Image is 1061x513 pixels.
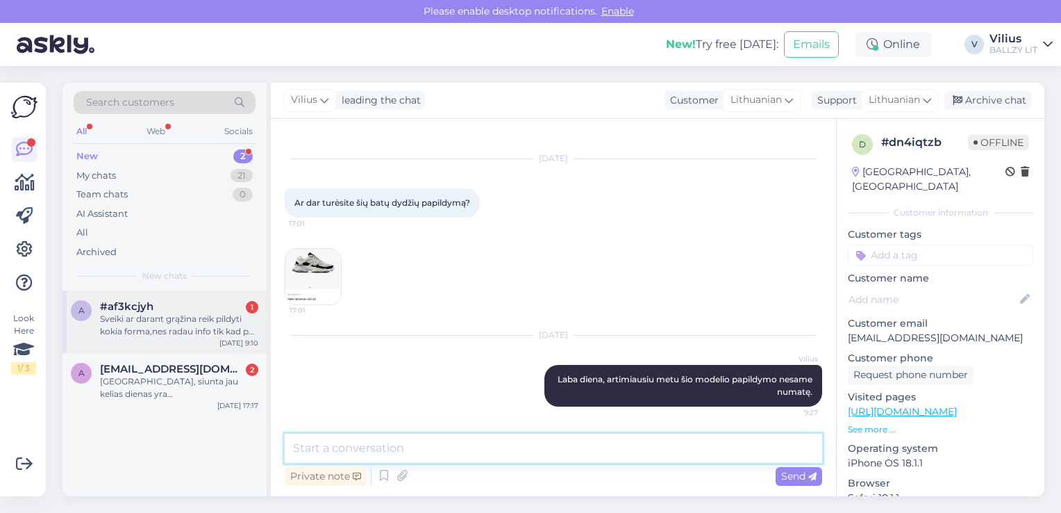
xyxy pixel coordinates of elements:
[100,363,244,375] span: akvilegirskyte@gmail.com
[76,207,128,221] div: AI Assistant
[285,467,367,486] div: Private note
[76,245,117,259] div: Archived
[848,366,974,384] div: Request phone number
[848,491,1033,505] p: Safari 18.1.1
[766,354,818,364] span: Vilius
[989,33,1053,56] a: ViliusBALLZY LIT
[11,312,36,375] div: Look Here
[246,301,258,313] div: 1
[848,245,1033,266] input: Add a tag
[968,135,1029,150] span: Offline
[558,374,814,397] span: Laba diena, artimiausiu metu šio modelio papildymo nesame numatę.
[881,134,968,151] div: # dn4iqtzb
[289,218,341,229] span: 17:01
[294,197,470,208] span: Ar dar turėsite šių batų dydžių papildymą?
[86,95,174,110] span: Search customers
[336,93,421,108] div: leading the chat
[855,32,931,57] div: Online
[848,316,1033,331] p: Customer email
[78,305,85,316] span: a
[285,152,822,165] div: [DATE]
[848,476,1033,491] p: Browser
[848,423,1033,436] p: See more ...
[76,169,116,183] div: My chats
[666,36,778,53] div: Try free [DATE]:
[76,188,128,202] div: Team chats
[849,292,1017,307] input: Add name
[144,122,168,140] div: Web
[848,227,1033,242] p: Customer tags
[944,91,1032,110] div: Archive chat
[964,35,984,54] div: V
[233,149,253,163] div: 2
[291,92,317,108] span: Vilius
[285,329,822,341] div: [DATE]
[848,206,1033,219] div: Customer information
[766,407,818,418] span: 9:27
[852,165,1005,194] div: [GEOGRAPHIC_DATA], [GEOGRAPHIC_DATA]
[233,188,253,202] div: 0
[100,313,258,338] div: Sveiki ar darant grąžina reik pildyti kokia forma,nes radau info tik kad per tą pastomata per kur...
[869,92,920,108] span: Lithuanian
[100,300,153,313] span: #af3kcjyh
[11,362,36,375] div: 1 / 3
[848,456,1033,471] p: iPhone OS 18.1.1
[781,470,817,482] span: Send
[784,31,839,58] button: Emails
[666,38,696,51] b: New!
[848,331,1033,345] p: [EMAIL_ADDRESS][DOMAIN_NAME]
[812,93,857,108] div: Support
[848,271,1033,286] p: Customer name
[848,441,1033,456] p: Operating system
[219,338,258,348] div: [DATE] 9:10
[11,94,37,120] img: Askly Logo
[290,305,342,316] span: 17:01
[222,122,256,140] div: Socials
[78,368,85,378] span: a
[989,44,1037,56] div: BALLZY LIT
[285,249,341,304] img: Attachment
[246,364,258,376] div: 2
[76,226,88,240] div: All
[74,122,90,140] div: All
[730,92,782,108] span: Lithuanian
[859,139,866,149] span: d
[76,149,98,163] div: New
[597,5,638,17] span: Enable
[100,375,258,400] div: [GEOGRAPHIC_DATA], siunta jau kelias dienas yra [GEOGRAPHIC_DATA]
[989,33,1037,44] div: Vilius
[848,351,1033,366] p: Customer phone
[848,405,957,418] a: [URL][DOMAIN_NAME]
[231,169,253,183] div: 21
[665,93,719,108] div: Customer
[142,270,187,282] span: New chats
[217,400,258,411] div: [DATE] 17:17
[848,390,1033,405] p: Visited pages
